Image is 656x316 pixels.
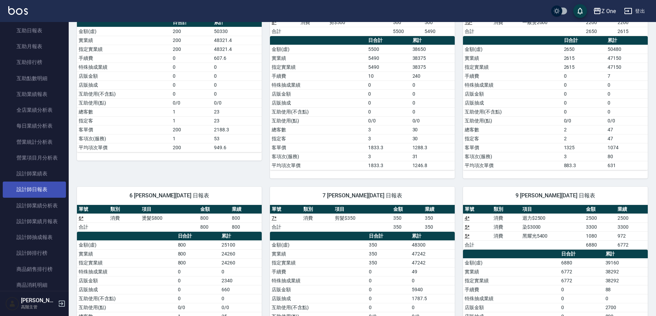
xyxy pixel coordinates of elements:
[366,89,410,98] td: 0
[199,222,230,231] td: 800
[411,45,455,54] td: 38650
[604,267,648,276] td: 38292
[171,80,213,89] td: 0
[411,63,455,72] td: 38375
[521,222,584,231] td: 染$3000
[521,214,584,222] td: 迴力$2500
[410,276,455,285] td: 0
[463,116,562,125] td: 互助使用(點)
[392,214,423,222] td: 350
[171,89,213,98] td: 0
[606,161,648,170] td: 631
[463,89,562,98] td: 店販金額
[463,205,492,214] th: 單號
[590,4,619,18] button: Z One
[220,294,262,303] td: 0
[270,36,455,170] table: a dense table
[77,45,171,54] td: 指定實業績
[3,214,66,229] a: 設計師業績月報表
[77,285,176,294] td: 店販抽成
[411,89,455,98] td: 0
[410,258,455,267] td: 47242
[366,134,410,143] td: 3
[492,214,521,222] td: 消費
[171,143,213,152] td: 200
[176,267,220,276] td: 0
[562,80,606,89] td: 0
[463,267,559,276] td: 實業績
[410,249,455,258] td: 47242
[606,72,648,80] td: 7
[77,18,262,152] table: a dense table
[220,276,262,285] td: 2340
[606,36,648,45] th: 累計
[3,102,66,118] a: 全店業績分析表
[220,240,262,249] td: 25100
[3,245,66,261] a: 設計師排行榜
[463,98,562,107] td: 店販抽成
[270,143,366,152] td: 客單價
[601,7,616,15] div: Z One
[423,27,455,36] td: 5490
[171,116,213,125] td: 1
[604,258,648,267] td: 39160
[21,297,56,304] h5: [PERSON_NAME]
[411,54,455,63] td: 38375
[77,205,109,214] th: 單號
[270,98,366,107] td: 店販抽成
[367,285,410,294] td: 0
[212,45,262,54] td: 48321.4
[140,205,198,214] th: 項目
[562,89,606,98] td: 0
[367,267,410,276] td: 0
[3,166,66,182] a: 設計師業績表
[392,205,423,214] th: 金額
[606,98,648,107] td: 0
[220,285,262,294] td: 660
[606,125,648,134] td: 47
[423,222,455,231] td: 350
[270,303,367,312] td: 互助使用(不含點)
[270,249,367,258] td: 實業績
[77,80,171,89] td: 店販抽成
[270,45,366,54] td: 金額(虛)
[3,261,66,277] a: 商品銷售排行榜
[171,54,213,63] td: 0
[77,303,176,312] td: 互助使用(點)
[270,116,366,125] td: 互助使用(點)
[562,161,606,170] td: 883.3
[423,214,455,222] td: 350
[109,214,140,222] td: 消費
[212,36,262,45] td: 48321.4
[559,250,603,259] th: 日合計
[270,267,367,276] td: 手續費
[212,134,262,143] td: 53
[77,258,176,267] td: 指定實業績
[606,45,648,54] td: 50480
[3,39,66,54] a: 互助月報表
[616,27,648,36] td: 2615
[604,285,648,294] td: 88
[366,125,410,134] td: 3
[3,118,66,134] a: 每日業績分析表
[77,125,171,134] td: 客單價
[212,27,262,36] td: 50330
[77,63,171,72] td: 特殊抽成業績
[604,276,648,285] td: 38292
[521,231,584,240] td: 黑耀光5400
[367,294,410,303] td: 0
[411,134,455,143] td: 30
[410,240,455,249] td: 48300
[562,134,606,143] td: 2
[463,80,562,89] td: 特殊抽成業績
[220,249,262,258] td: 24260
[606,152,648,161] td: 80
[270,107,366,116] td: 互助使用(不含點)
[212,89,262,98] td: 0
[492,231,521,240] td: 消費
[411,80,455,89] td: 0
[367,258,410,267] td: 350
[270,161,366,170] td: 平均項次單價
[199,214,230,222] td: 800
[3,54,66,70] a: 互助排行榜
